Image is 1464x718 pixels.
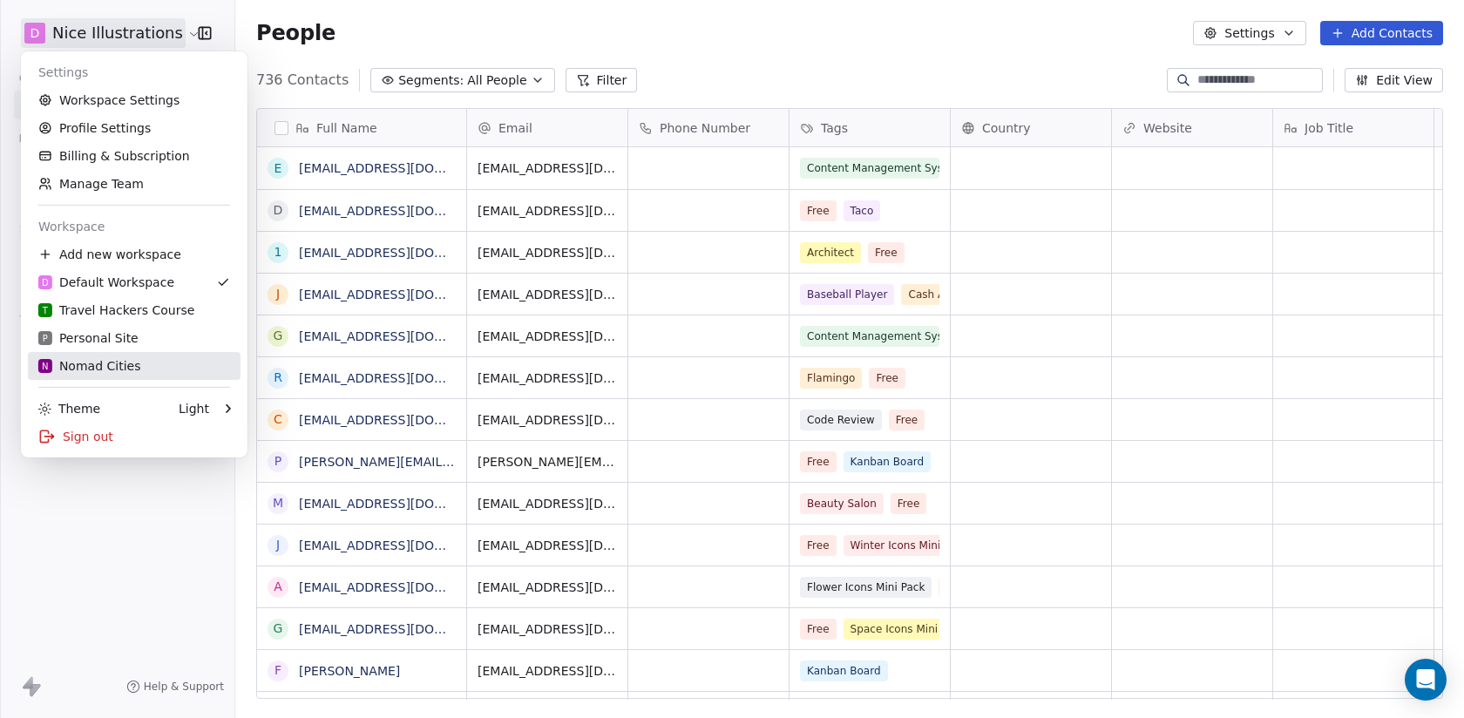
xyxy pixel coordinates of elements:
div: Nomad Cities [38,357,141,375]
div: Settings [28,58,241,86]
div: Personal Site [38,329,139,347]
a: Profile Settings [28,114,241,142]
a: Manage Team [28,170,241,198]
div: Add new workspace [28,240,241,268]
div: Default Workspace [38,274,174,291]
div: Travel Hackers Course [38,301,194,319]
div: Light [179,400,209,417]
a: Workspace Settings [28,86,241,114]
div: Workspace [28,213,241,240]
div: Sign out [28,423,241,450]
span: P [43,331,48,344]
a: Billing & Subscription [28,142,241,170]
span: N [42,359,49,372]
div: Theme [38,400,100,417]
span: D [42,275,49,288]
span: T [43,303,48,316]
